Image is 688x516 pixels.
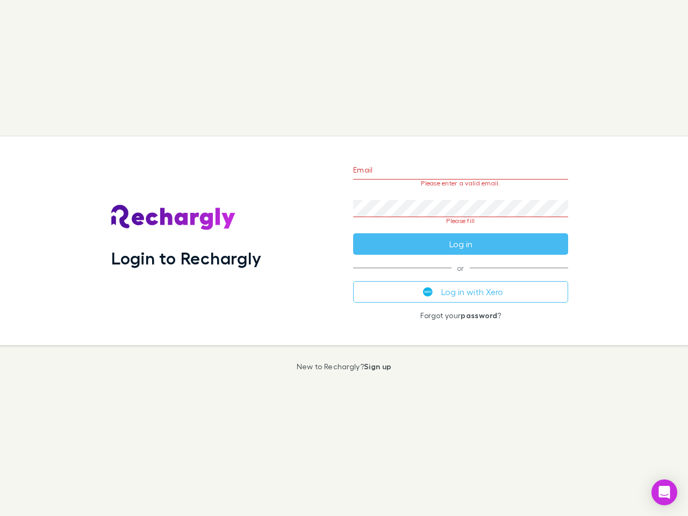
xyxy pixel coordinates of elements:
div: Open Intercom Messenger [651,479,677,505]
p: New to Rechargly? [297,362,392,371]
a: password [461,311,497,320]
button: Log in [353,233,568,255]
img: Xero's logo [423,287,433,297]
p: Please fill [353,217,568,225]
p: Please enter a valid email. [353,180,568,187]
p: Forgot your ? [353,311,568,320]
h1: Login to Rechargly [111,248,261,268]
button: Log in with Xero [353,281,568,303]
img: Rechargly's Logo [111,205,236,231]
a: Sign up [364,362,391,371]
